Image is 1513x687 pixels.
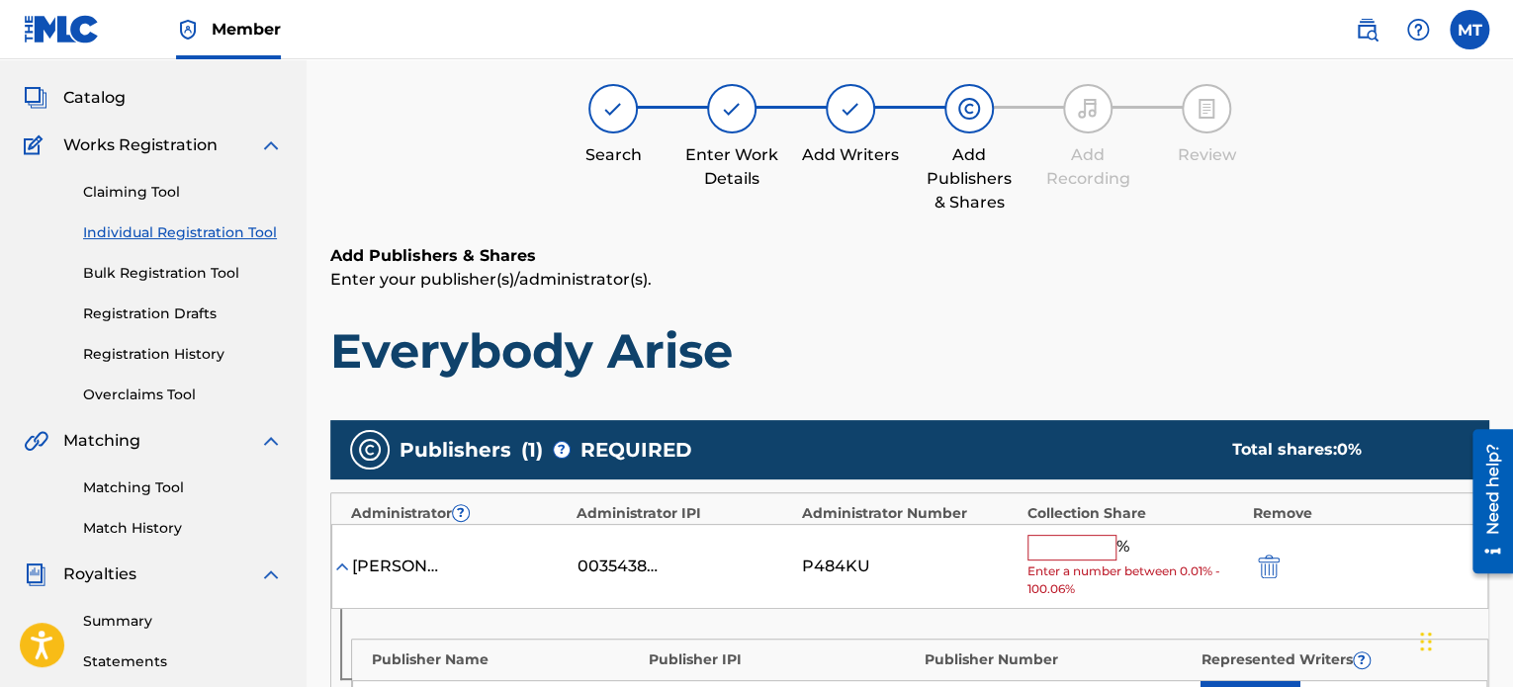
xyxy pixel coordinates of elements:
a: Registration History [83,344,283,365]
span: ? [1354,652,1370,668]
div: Publisher Number [925,649,1192,670]
img: search [1355,18,1379,42]
div: Administrator Number [802,503,1018,524]
img: step indicator icon for Search [601,97,625,121]
div: Represented Writers [1201,649,1468,670]
div: User Menu [1450,10,1489,49]
div: Review [1157,143,1256,167]
a: Summary [83,611,283,632]
img: expand [259,429,283,453]
div: Total shares: [1232,438,1450,462]
div: Add Writers [801,143,900,167]
span: REQUIRED [580,435,692,465]
span: Catalog [63,86,126,110]
div: Publisher IPI [649,649,916,670]
span: Member [212,18,281,41]
div: Help [1398,10,1438,49]
a: CatalogCatalog [24,86,126,110]
img: Matching [24,429,48,453]
div: Add Publishers & Shares [920,143,1019,215]
div: Collection Share [1027,503,1243,524]
iframe: Chat Widget [1414,592,1513,687]
a: Overclaims Tool [83,385,283,405]
div: Administrator IPI [577,503,792,524]
span: ? [554,442,570,458]
div: Publisher Name [372,649,639,670]
span: Works Registration [63,133,218,157]
img: MLC Logo [24,15,100,43]
h6: Add Publishers & Shares [330,244,1489,268]
span: % [1116,535,1134,560]
div: Administrator [351,503,567,524]
h1: Everybody Arise [330,321,1489,381]
span: ( 1 ) [521,435,543,465]
a: Individual Registration Tool [83,222,283,243]
span: Matching [63,429,140,453]
a: Bulk Registration Tool [83,263,283,284]
img: expand-cell-toggle [332,557,352,576]
a: Public Search [1347,10,1386,49]
span: Publishers [400,435,511,465]
a: SummarySummary [24,39,143,62]
p: Enter your publisher(s)/administrator(s). [330,268,1489,292]
span: ? [453,505,469,521]
div: Drag [1420,612,1432,671]
iframe: Resource Center [1458,422,1513,581]
img: step indicator icon for Enter Work Details [720,97,744,121]
a: Match History [83,518,283,539]
img: 12a2ab48e56ec057fbd8.svg [1258,555,1280,578]
img: expand [259,562,283,586]
span: 0 % [1337,440,1362,459]
img: step indicator icon for Review [1195,97,1218,121]
div: Add Recording [1038,143,1137,191]
a: Statements [83,651,283,672]
div: Remove [1253,503,1468,524]
img: Royalties [24,562,47,586]
div: Enter Work Details [682,143,781,191]
img: expand [259,133,283,157]
img: Catalog [24,86,47,110]
img: Works Registration [24,133,49,157]
span: Royalties [63,562,136,586]
img: help [1406,18,1430,42]
img: publishers [358,438,382,462]
a: Registration Drafts [83,303,283,324]
a: Matching Tool [83,477,283,498]
img: step indicator icon for Add Publishers & Shares [957,97,981,121]
span: Enter a number between 0.01% - 100.06% [1027,562,1243,598]
div: Search [564,143,663,167]
img: Top Rightsholder [176,18,200,42]
a: Claiming Tool [83,182,283,203]
img: step indicator icon for Add Recording [1076,97,1100,121]
img: step indicator icon for Add Writers [839,97,862,121]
